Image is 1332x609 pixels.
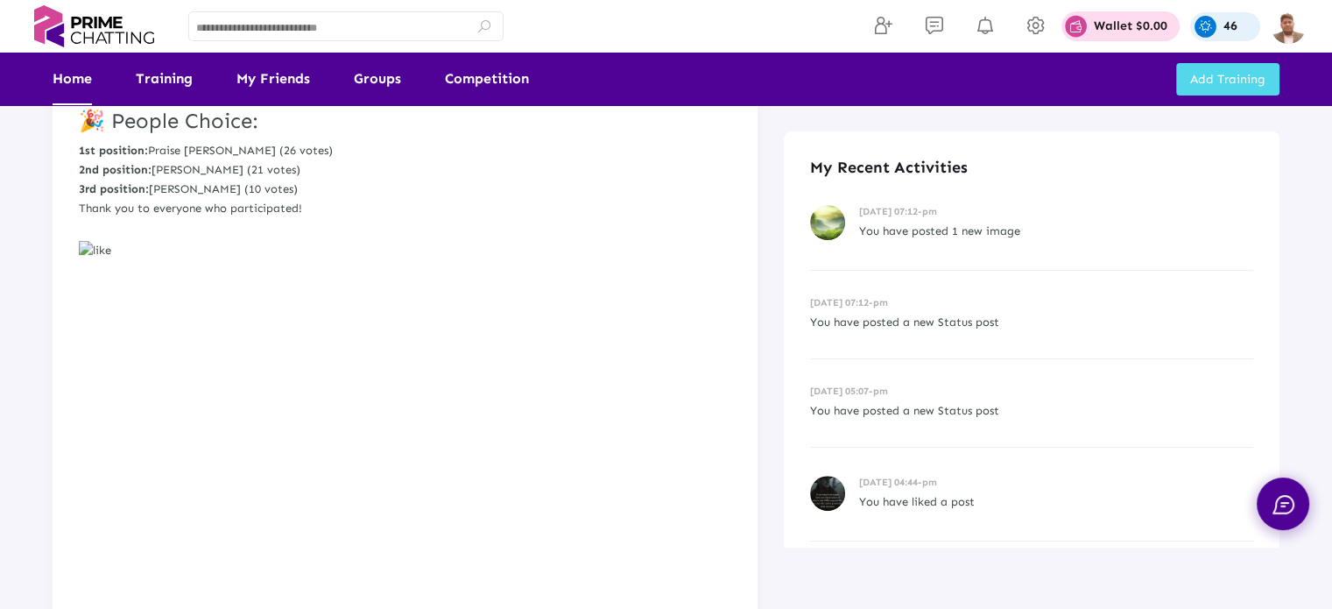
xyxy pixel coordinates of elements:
[79,144,148,157] strong: 1st position:
[810,158,1253,177] h4: My Recent Activities
[859,222,1253,241] p: You have posted 1 new image
[1272,495,1294,514] img: chat.svg
[1094,20,1167,32] p: Wallet $0.00
[810,476,845,511] img: recent-activities-img
[79,241,731,608] img: like
[79,182,149,195] strong: 3rd position:
[445,53,529,105] a: Competition
[810,386,1253,397] h6: [DATE] 05:07-pm
[859,492,1253,512] p: You have liked a post
[136,53,193,105] a: Training
[810,313,1253,332] p: You have posted a new Status post
[810,205,845,240] img: recent-activities-img
[1190,72,1265,87] span: Add Training
[79,109,731,134] h4: 🎉 People Choice:
[810,297,1253,308] h6: [DATE] 07:12-pm
[53,53,92,105] a: Home
[810,401,1253,421] p: You have posted a new Status post
[79,180,731,199] li: [PERSON_NAME] (10 votes)
[1223,20,1237,32] p: 46
[79,141,731,160] li: Praise [PERSON_NAME] (26 votes)
[354,53,401,105] a: Groups
[859,477,1253,488] h6: [DATE] 04:44-pm
[79,199,731,218] p: Thank you to everyone who participated!
[1176,63,1279,96] button: Add Training
[1271,9,1306,44] img: img
[26,5,162,47] img: logo
[79,163,152,176] strong: 2nd position:
[79,160,731,180] li: [PERSON_NAME] (21 votes)
[859,206,1253,217] h6: [DATE] 07:12-pm
[236,53,310,105] a: My Friends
